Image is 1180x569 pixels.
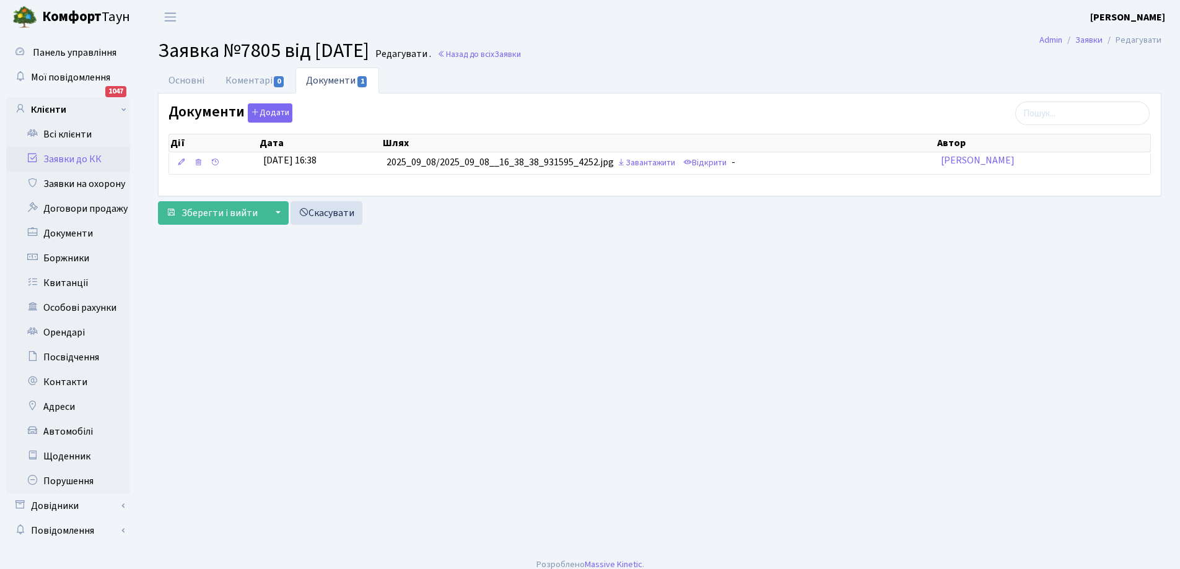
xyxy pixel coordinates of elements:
a: Admin [1039,33,1062,46]
a: Панель управління [6,40,130,65]
a: Коментарі [215,67,295,93]
a: Мої повідомлення1047 [6,65,130,90]
a: Орендарі [6,320,130,345]
span: Зберегти і вийти [181,206,258,220]
th: Дії [169,134,258,152]
a: Назад до всіхЗаявки [437,48,521,60]
small: Редагувати . [373,48,431,60]
button: Зберегти і вийти [158,201,266,225]
a: Посвідчення [6,345,130,370]
span: - [732,156,735,170]
a: [PERSON_NAME] [1090,10,1165,25]
input: Пошук... [1015,102,1150,125]
button: Переключити навігацію [155,7,186,27]
div: 1047 [105,86,126,97]
a: Порушення [6,469,130,493]
a: Скасувати [291,201,362,225]
span: Заявки [494,48,521,60]
a: Особові рахунки [6,295,130,320]
a: Повідомлення [6,518,130,543]
span: Таун [42,7,130,28]
a: Завантажити [614,154,678,173]
span: Панель управління [33,46,116,59]
th: Дата [258,134,382,152]
a: Довідники [6,493,130,518]
li: Редагувати [1103,33,1161,47]
a: Щоденник [6,444,130,469]
span: 1 [357,76,367,87]
a: Всі клієнти [6,122,130,147]
span: [DATE] 16:38 [263,154,317,167]
a: Документи [6,221,130,246]
th: Автор [936,134,1150,152]
img: logo.png [12,5,37,30]
a: Договори продажу [6,196,130,221]
a: Заявки [1075,33,1103,46]
a: [PERSON_NAME] [941,154,1015,167]
th: Шлях [382,134,936,152]
a: Клієнти [6,97,130,122]
span: 0 [274,76,284,87]
td: 2025_09_08/2025_09_08__16_38_38_931595_4252.jpg [382,152,936,174]
a: Адреси [6,394,130,419]
a: Автомобілі [6,419,130,444]
b: Комфорт [42,7,102,27]
button: Документи [248,103,292,123]
a: Квитанції [6,271,130,295]
a: Заявки до КК [6,147,130,172]
span: Мої повідомлення [31,71,110,84]
a: Відкрити [680,154,730,173]
b: [PERSON_NAME] [1090,11,1165,24]
a: Основні [158,67,215,93]
nav: breadcrumb [1021,27,1180,53]
a: Заявки на охорону [6,172,130,196]
a: Боржники [6,246,130,271]
label: Документи [168,103,292,123]
a: Додати [245,102,292,123]
a: Документи [295,67,378,93]
a: Контакти [6,370,130,394]
span: Заявка №7805 від [DATE] [158,37,369,65]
